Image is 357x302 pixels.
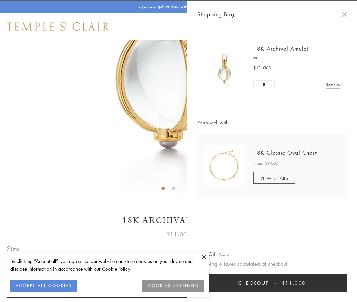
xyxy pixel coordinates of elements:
[166,230,191,239] span: $11,000
[204,145,245,186] img: N88865-OV18
[197,119,347,127] span: Pairs well with
[253,54,340,61] p: M
[260,175,288,181] span: VIEW DETAILS
[7,243,22,254] span: Size:
[197,250,230,258] button: Add Gift Note
[282,279,306,287] span: $11,000
[253,160,278,167] span: From: $9,000
[197,259,347,268] p: Shipping & taxes calculated at checkout
[142,280,204,292] button: COOKIES SETTINGS
[138,3,216,10] p: Enjoy Complimentary Delivery & Returns
[253,65,271,71] span: $11,000
[342,12,347,17] button: Close Shopping Bag
[238,279,269,287] span: Checkout
[197,10,234,19] span: Shopping Bag
[253,149,318,156] a: 18K Classic Oval Chain
[7,22,109,31] img: Temple St. Clair
[253,172,295,184] a: VIEW DETAILS
[267,81,274,89] a: Set quantity to 2
[326,81,340,88] a: Remove
[254,81,260,89] a: Set quantity to 0
[7,215,350,227] h1: 18K Archival Amulet
[204,48,245,88] img: 18K Archival Amulet
[253,45,308,52] a: 18K Archival Amulet
[10,257,204,273] div: By clicking “Accept all”, you agree that our website can store cookies on your device and disclos...
[10,280,77,292] button: ACCEPT ALL COOKIES
[197,274,347,292] button: Checkout $11,000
